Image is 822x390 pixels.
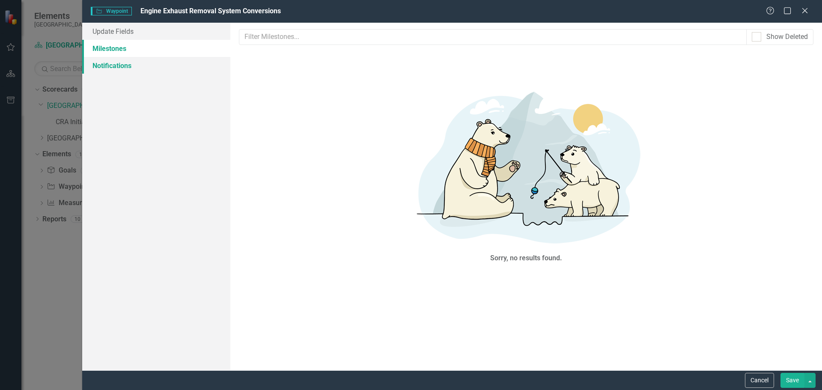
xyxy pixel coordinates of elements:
a: Notifications [82,57,230,74]
div: Show Deleted [766,32,808,42]
span: Engine Exhaust Removal System Conversions [140,7,281,15]
a: Milestones [82,40,230,57]
a: Update Fields [82,23,230,40]
input: Filter Milestones... [239,29,747,45]
span: Waypoint [91,7,132,15]
img: No results found [398,80,655,251]
div: Sorry, no results found. [490,253,562,263]
button: Save [780,373,804,388]
button: Cancel [745,373,774,388]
